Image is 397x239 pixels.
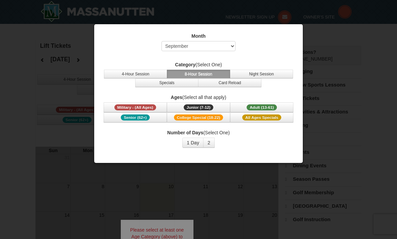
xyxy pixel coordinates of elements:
[167,130,203,135] strong: Number of Days
[135,78,199,87] button: Specials
[230,102,293,112] button: Adult (13-61)
[167,70,230,78] button: 8-Hour Session
[103,94,294,101] label: (Select all that apply)
[121,114,150,121] span: Senior (62+)
[167,102,230,112] button: Junior (7-12)
[103,129,294,136] label: (Select One)
[104,70,167,78] button: 4-Hour Session
[103,61,294,68] label: (Select One)
[114,104,156,110] span: Military - (All Ages)
[104,102,167,112] button: Military - (All Ages)
[242,114,281,121] span: All Ages Specials
[175,62,195,67] strong: Category
[174,114,223,121] span: College Special (18-22)
[247,104,277,110] span: Adult (13-61)
[167,112,230,123] button: College Special (18-22)
[198,78,261,87] button: Card Reload
[171,95,182,100] strong: Ages
[104,112,167,123] button: Senior (62+)
[182,138,204,148] button: 1 Day
[184,104,214,110] span: Junior (7-12)
[230,70,293,78] button: Night Session
[203,138,215,148] button: 2
[191,33,206,39] strong: Month
[230,112,293,123] button: All Ages Specials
